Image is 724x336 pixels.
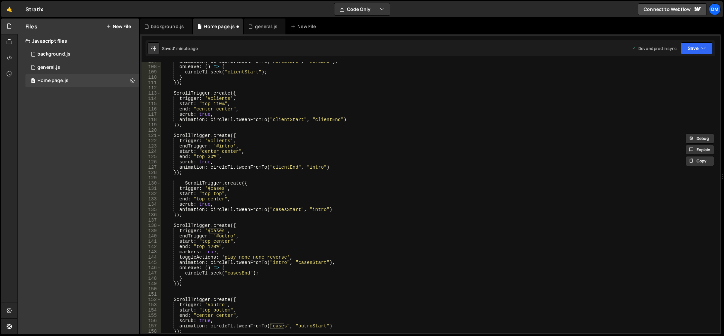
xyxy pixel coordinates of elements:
div: Saved [162,46,198,51]
button: Code Only [334,3,390,15]
h2: Files [25,23,37,30]
div: 139 [142,228,161,233]
div: 157 [142,323,161,329]
div: 108 [142,64,161,69]
a: Connect to Webflow [638,3,707,15]
button: Save [681,42,713,54]
div: 136 [142,212,161,218]
div: Home page.js [204,23,235,30]
div: 137 [142,218,161,223]
div: 120 [142,128,161,133]
div: 133 [142,196,161,202]
div: 150 [142,286,161,292]
div: New File [291,23,319,30]
div: Home page.js [37,78,68,84]
div: 111 [142,80,161,85]
div: 129 [142,175,161,181]
div: 121 [142,133,161,138]
div: 16575/45977.js [25,74,139,87]
div: 122 [142,138,161,144]
div: 113 [142,91,161,96]
div: 144 [142,255,161,260]
div: 151 [142,292,161,297]
div: background.js [37,51,70,57]
div: 114 [142,96,161,101]
div: Stratix [25,5,43,13]
button: Copy [686,156,714,166]
div: background.js [151,23,184,30]
div: 116 [142,106,161,112]
div: 124 [142,149,161,154]
div: 128 [142,170,161,175]
button: Explain [686,145,714,155]
span: 0 [31,79,35,84]
div: 134 [142,202,161,207]
a: 🤙 [1,1,18,17]
div: 16575/45066.js [25,48,139,61]
div: 118 [142,117,161,122]
a: Dm [709,3,721,15]
div: 112 [142,85,161,91]
div: 146 [142,265,161,271]
div: 143 [142,249,161,255]
div: 155 [142,313,161,318]
div: 154 [142,308,161,313]
div: 117 [142,112,161,117]
div: general.js [37,64,60,70]
div: Dev and prod in sync [632,46,677,51]
div: 147 [142,271,161,276]
div: 130 [142,181,161,186]
button: Debug [686,134,714,144]
div: general.js [255,23,278,30]
div: 152 [142,297,161,302]
div: 148 [142,276,161,281]
div: 142 [142,244,161,249]
div: 156 [142,318,161,323]
div: 109 [142,69,161,75]
div: 153 [142,302,161,308]
div: 126 [142,159,161,165]
div: 115 [142,101,161,106]
div: 132 [142,191,161,196]
div: 1 minute ago [174,46,198,51]
div: 16575/45802.js [25,61,139,74]
div: 123 [142,144,161,149]
div: 127 [142,165,161,170]
button: New File [106,24,131,29]
div: 119 [142,122,161,128]
div: 149 [142,281,161,286]
div: 140 [142,233,161,239]
div: 158 [142,329,161,334]
div: 110 [142,75,161,80]
div: 138 [142,223,161,228]
div: Javascript files [18,34,139,48]
div: 145 [142,260,161,265]
div: 125 [142,154,161,159]
div: 131 [142,186,161,191]
div: 135 [142,207,161,212]
div: 141 [142,239,161,244]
